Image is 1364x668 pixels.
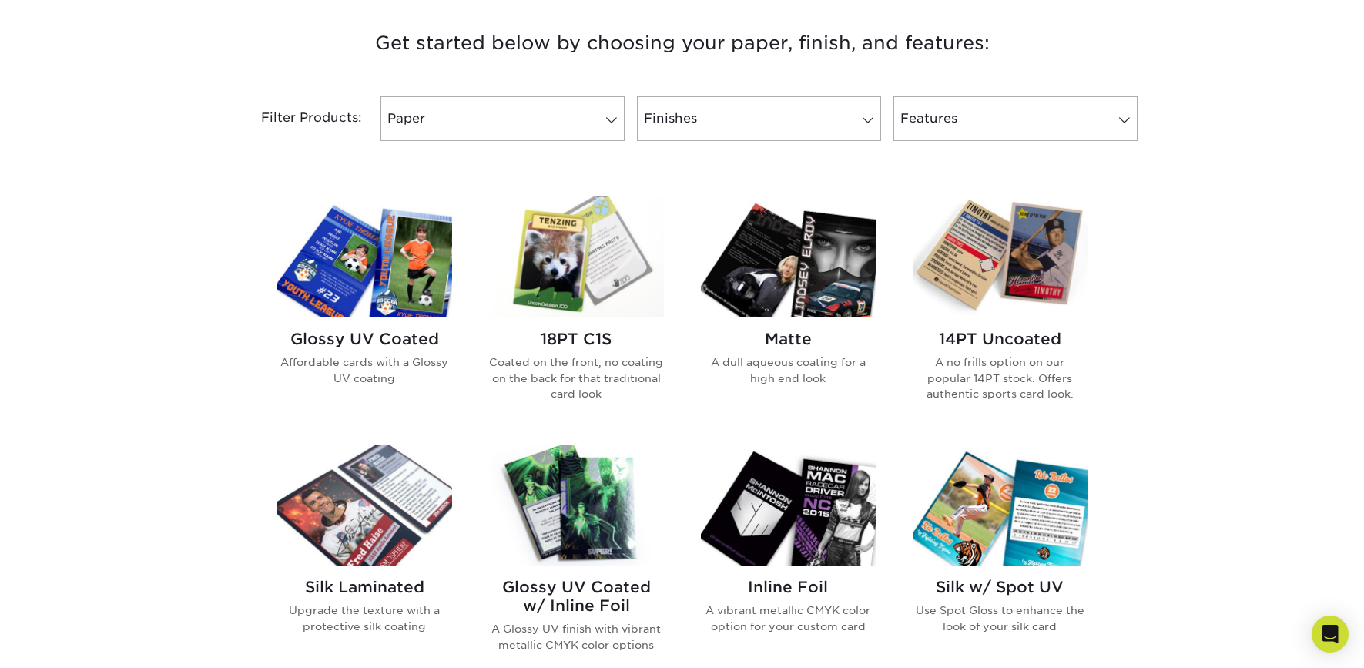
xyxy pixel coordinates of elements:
[489,330,664,348] h2: 18PT C1S
[277,578,452,596] h2: Silk Laminated
[701,445,876,566] img: Inline Foil Trading Cards
[913,196,1088,317] img: 14PT Uncoated Trading Cards
[1312,616,1349,653] div: Open Intercom Messenger
[913,354,1088,401] p: A no frills option on our popular 14PT stock. Offers authentic sports card look.
[913,196,1088,426] a: 14PT Uncoated Trading Cards 14PT Uncoated A no frills option on our popular 14PT stock. Offers au...
[277,354,452,386] p: Affordable cards with a Glossy UV coating
[489,578,664,615] h2: Glossy UV Coated w/ Inline Foil
[489,445,664,566] img: Glossy UV Coated w/ Inline Foil Trading Cards
[232,8,1133,78] h3: Get started below by choosing your paper, finish, and features:
[701,330,876,348] h2: Matte
[489,621,664,653] p: A Glossy UV finish with vibrant metallic CMYK color options
[701,196,876,426] a: Matte Trading Cards Matte A dull aqueous coating for a high end look
[277,196,452,426] a: Glossy UV Coated Trading Cards Glossy UV Coated Affordable cards with a Glossy UV coating
[701,603,876,634] p: A vibrant metallic CMYK color option for your custom card
[380,96,625,141] a: Paper
[489,196,664,426] a: 18PT C1S Trading Cards 18PT C1S Coated on the front, no coating on the back for that traditional ...
[913,330,1088,348] h2: 14PT Uncoated
[893,96,1138,141] a: Features
[701,578,876,596] h2: Inline Foil
[277,196,452,317] img: Glossy UV Coated Trading Cards
[489,196,664,317] img: 18PT C1S Trading Cards
[701,354,876,386] p: A dull aqueous coating for a high end look
[277,603,452,634] p: Upgrade the texture with a protective silk coating
[277,445,452,566] img: Silk Laminated Trading Cards
[913,603,1088,634] p: Use Spot Gloss to enhance the look of your silk card
[637,96,881,141] a: Finishes
[489,354,664,401] p: Coated on the front, no coating on the back for that traditional card look
[701,196,876,317] img: Matte Trading Cards
[913,445,1088,566] img: Silk w/ Spot UV Trading Cards
[913,578,1088,596] h2: Silk w/ Spot UV
[220,96,374,141] div: Filter Products:
[277,330,452,348] h2: Glossy UV Coated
